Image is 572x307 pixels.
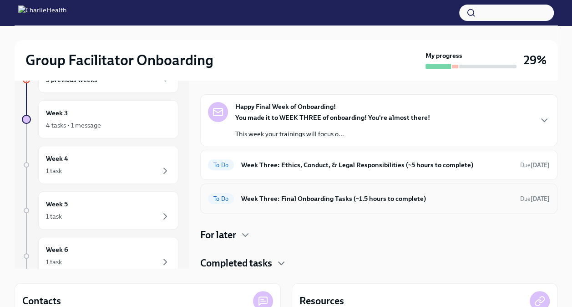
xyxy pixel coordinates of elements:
h2: Group Facilitator Onboarding [25,51,213,69]
a: To DoWeek Three: Ethics, Conduct, & Legal Responsibilities (~5 hours to complete)Due[DATE] [208,158,550,172]
span: To Do [208,195,234,202]
div: For later [200,228,557,242]
div: 1 task [46,166,62,175]
h3: 29% [524,52,547,68]
a: Week 41 task [22,146,178,184]
span: September 6th, 2025 09:00 [520,194,550,203]
a: To DoWeek Three: Final Onboarding Tasks (~1.5 hours to complete)Due[DATE] [208,191,550,206]
h6: Week 6 [46,245,68,255]
strong: [DATE] [531,195,550,202]
span: To Do [208,162,234,169]
div: 1 task [46,212,62,221]
div: 4 tasks • 1 message [46,121,101,130]
h6: Week 3 [46,108,68,118]
strong: You made it to WEEK THREE of onboarding! You're almost there! [235,113,430,122]
h6: Week Three: Final Onboarding Tasks (~1.5 hours to complete) [241,194,513,204]
p: This week your trainings will focus o... [235,129,430,138]
a: Week 51 task [22,191,178,230]
strong: My progress [425,51,462,60]
h6: Week 5 [46,199,68,209]
strong: [DATE] [531,162,550,169]
h6: Week Three: Ethics, Conduct, & Legal Responsibilities (~5 hours to complete) [241,160,513,170]
div: Completed tasks [200,256,557,270]
span: September 8th, 2025 09:00 [520,161,550,169]
h6: Week 4 [46,153,68,164]
a: Week 61 task [22,237,178,275]
div: 1 task [46,257,62,266]
h4: Completed tasks [200,256,272,270]
strong: Happy Final Week of Onboarding! [235,102,336,111]
img: CharlieHealth [18,5,66,20]
span: Due [520,162,550,169]
a: Week 34 tasks • 1 message [22,100,178,138]
h4: For later [200,228,236,242]
span: Due [520,195,550,202]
